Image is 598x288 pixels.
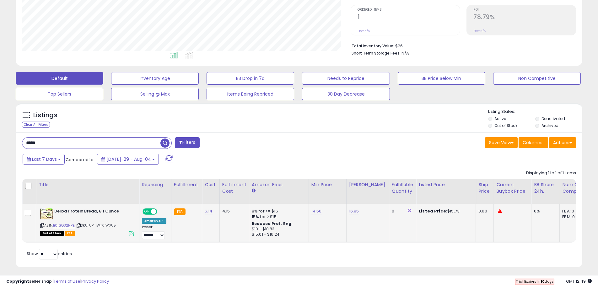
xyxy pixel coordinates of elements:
a: B01GQ32NPE [53,223,75,228]
b: Short Term Storage Fees: [352,50,401,56]
div: 8% for <= $15 [252,208,304,214]
div: FBA: 0 [562,208,583,214]
small: Prev: N/A [473,29,486,33]
a: Terms of Use [54,278,80,284]
span: N/A [401,50,409,56]
div: Displaying 1 to 1 of 1 items [526,170,576,176]
strong: Copyright [6,278,29,284]
label: Out of Stock [494,123,517,128]
small: FBA [174,208,186,215]
div: Amazon Fees [252,181,306,188]
div: Amazon AI * [142,218,166,224]
h2: 1 [358,13,460,22]
div: Current Buybox Price [496,181,529,195]
span: OFF [156,209,166,214]
h2: 78.79% [473,13,576,22]
div: $15.01 - $16.24 [252,232,304,237]
div: Num of Comp. [562,181,585,195]
span: Trial Expires in days [516,279,554,284]
label: Active [494,116,506,121]
div: FBM: 0 [562,214,583,220]
div: seller snap | | [6,279,109,285]
span: ON [143,209,151,214]
span: Ordered Items [358,8,460,12]
span: 2025-08-12 12:49 GMT [566,278,592,284]
button: Inventory Age [111,72,199,85]
span: [DATE]-29 - Aug-04 [106,156,151,162]
small: Amazon Fees. [252,188,256,194]
div: Min Price [311,181,344,188]
a: Privacy Policy [81,278,109,284]
div: 0.00 [478,208,489,214]
a: 16.95 [349,208,359,214]
img: 61VHeGCztpL._SL40_.jpg [40,208,53,219]
span: FBA [65,231,75,236]
button: Last 7 Days [23,154,65,165]
b: 10 [541,279,545,284]
button: Filters [175,137,199,148]
div: Fulfillment Cost [222,181,246,195]
button: 30 Day Decrease [302,88,390,100]
div: Listed Price [419,181,473,188]
p: Listing States: [488,109,582,115]
div: Ship Price [478,181,491,195]
div: 15% for > $15 [252,214,304,220]
div: BB Share 24h. [534,181,557,195]
div: 0 [392,208,411,214]
div: Title [39,181,137,188]
span: Compared to: [66,157,94,163]
h5: Listings [33,111,57,120]
button: Selling @ Max [111,88,199,100]
b: Reduced Prof. Rng. [252,221,293,226]
button: BB Price Below Min [398,72,485,85]
div: $10 - $10.83 [252,227,304,232]
span: ROI [473,8,576,12]
div: Repricing [142,181,169,188]
b: Listed Price: [419,208,447,214]
div: [PERSON_NAME] [349,181,386,188]
small: Prev: N/A [358,29,370,33]
button: [DATE]-29 - Aug-04 [97,154,159,165]
div: Clear All Filters [22,122,50,128]
span: Columns [523,139,542,146]
span: | SKU: UP-IWTX-WXU5 [76,223,116,228]
label: Archived [541,123,558,128]
li: $26 [352,42,571,49]
div: $15.73 [419,208,471,214]
button: Columns [519,137,548,148]
button: Needs to Reprice [302,72,390,85]
button: Top Sellers [16,88,103,100]
button: Default [16,72,103,85]
a: 14.50 [311,208,322,214]
span: All listings that are currently out of stock and unavailable for purchase on Amazon [40,231,64,236]
div: 4.15 [222,208,244,214]
div: Cost [205,181,217,188]
div: ASIN: [40,208,134,235]
b: Delba Protein Bread, 8.1 Ounce [54,208,131,216]
button: BB Drop in 7d [207,72,294,85]
button: Items Being Repriced [207,88,294,100]
span: Last 7 Days [32,156,57,162]
button: Save View [485,137,518,148]
b: Total Inventory Value: [352,43,394,49]
div: Fulfillable Quantity [392,181,413,195]
a: 5.14 [205,208,213,214]
label: Deactivated [541,116,565,121]
span: Show: entries [27,251,72,257]
div: 0% [534,208,555,214]
div: Fulfillment [174,181,199,188]
button: Non Competitive [493,72,581,85]
button: Actions [549,137,576,148]
div: Preset: [142,225,166,239]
